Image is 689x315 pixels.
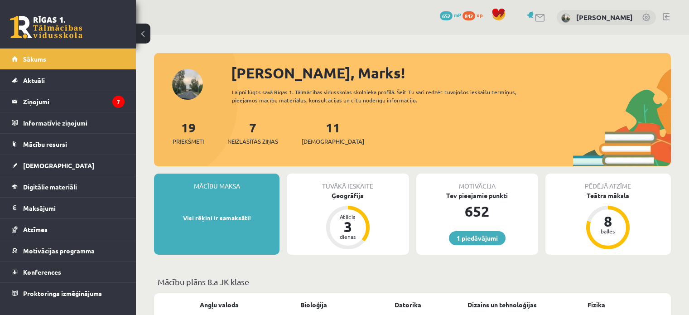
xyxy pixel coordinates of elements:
span: [DEMOGRAPHIC_DATA] [23,161,94,170]
span: Digitālie materiāli [23,183,77,191]
a: 842 xp [463,11,487,19]
img: Marks Rutkovskis [561,14,570,23]
span: Mācību resursi [23,140,67,148]
a: Dizains un tehnoloģijas [467,300,537,310]
div: 652 [416,200,538,222]
a: Bioloģija [300,300,327,310]
a: 11[DEMOGRAPHIC_DATA] [302,119,364,146]
div: Teātra māksla [545,191,671,200]
div: Pēdējā atzīme [545,174,671,191]
a: Ziņojumi7 [12,91,125,112]
span: Aktuāli [23,76,45,84]
div: Motivācija [416,174,538,191]
a: Proktoringa izmēģinājums [12,283,125,304]
a: 19Priekšmeti [173,119,204,146]
div: dienas [334,234,361,239]
span: Atzīmes [23,225,48,233]
div: Laipni lūgts savā Rīgas 1. Tālmācības vidusskolas skolnieka profilā. Šeit Tu vari redzēt tuvojošo... [232,88,542,104]
div: [PERSON_NAME], Marks! [231,62,671,84]
legend: Ziņojumi [23,91,125,112]
span: Konferences [23,268,61,276]
a: Datorika [395,300,421,310]
a: Angļu valoda [200,300,239,310]
span: 842 [463,11,475,20]
span: Priekšmeti [173,137,204,146]
a: Fizika [588,300,605,310]
legend: Informatīvie ziņojumi [23,112,125,133]
a: Digitālie materiāli [12,176,125,197]
div: 3 [334,219,361,234]
a: Mācību resursi [12,134,125,155]
div: Tev pieejamie punkti [416,191,538,200]
span: Motivācijas programma [23,247,95,255]
a: [PERSON_NAME] [576,13,633,22]
legend: Maksājumi [23,198,125,218]
a: [DEMOGRAPHIC_DATA] [12,155,125,176]
span: Sākums [23,55,46,63]
span: Proktoringa izmēģinājums [23,289,102,297]
div: Tuvākā ieskaite [287,174,409,191]
span: xp [477,11,482,19]
div: 8 [594,214,622,228]
a: Motivācijas programma [12,240,125,261]
span: [DEMOGRAPHIC_DATA] [302,137,364,146]
a: 652 mP [440,11,461,19]
i: 7 [112,96,125,108]
div: Ģeogrāfija [287,191,409,200]
div: Mācību maksa [154,174,279,191]
a: Atzīmes [12,219,125,240]
a: Konferences [12,262,125,282]
a: Rīgas 1. Tālmācības vidusskola [10,16,82,39]
a: 1 piedāvājumi [449,231,506,245]
a: Maksājumi [12,198,125,218]
a: Ģeogrāfija Atlicis 3 dienas [287,191,409,251]
a: Aktuāli [12,70,125,91]
p: Visi rēķini ir samaksāti! [159,213,275,223]
span: 652 [440,11,453,20]
a: Informatīvie ziņojumi [12,112,125,133]
div: balles [594,228,622,234]
a: 7Neizlasītās ziņas [227,119,278,146]
div: Atlicis [334,214,361,219]
a: Sākums [12,48,125,69]
p: Mācību plāns 8.a JK klase [158,276,667,288]
span: mP [454,11,461,19]
a: Teātra māksla 8 balles [545,191,671,251]
span: Neizlasītās ziņas [227,137,278,146]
